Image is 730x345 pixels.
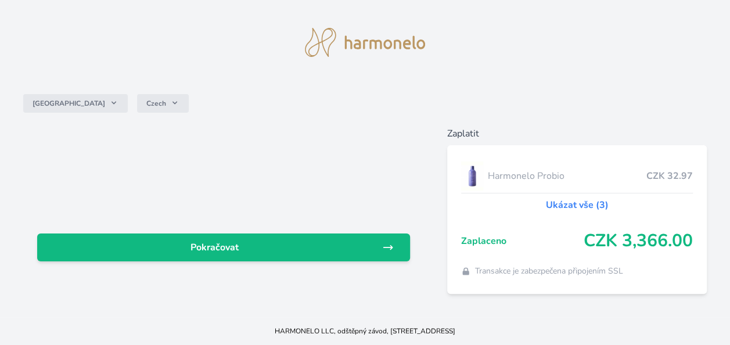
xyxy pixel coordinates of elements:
button: [GEOGRAPHIC_DATA] [23,94,128,113]
span: Czech [146,99,166,108]
button: Czech [137,94,189,113]
a: Pokračovat [37,233,410,261]
img: logo.svg [305,28,426,57]
span: CZK 3,366.00 [584,231,693,251]
span: Harmonelo Probio [488,169,646,183]
a: Ukázat vše (3) [546,198,609,212]
img: CLEAN_PROBIO_se_stinem_x-lo.jpg [461,161,483,191]
span: Zaplaceno [461,234,584,248]
span: Transakce je zabezpečena připojením SSL [475,265,623,277]
h6: Zaplatit [447,127,707,141]
span: CZK 32.97 [646,169,693,183]
span: Pokračovat [46,240,382,254]
span: [GEOGRAPHIC_DATA] [33,99,105,108]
